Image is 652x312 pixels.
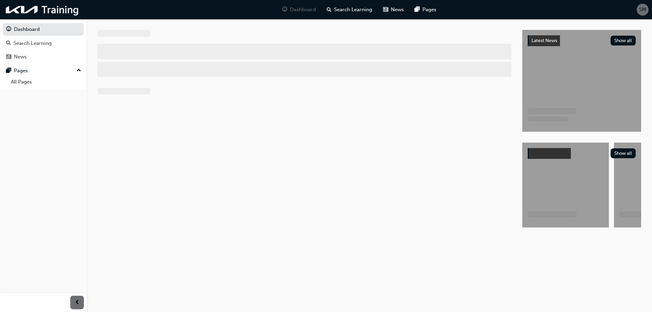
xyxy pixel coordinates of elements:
[282,5,287,14] span: guage-icon
[75,298,80,307] span: prev-icon
[422,6,436,14] span: Pages
[6,40,11,47] span: search-icon
[611,148,636,158] button: Show all
[528,148,636,159] a: Show all
[531,38,557,43] span: Latest News
[290,6,316,14] span: Dashboard
[6,68,11,74] span: pages-icon
[528,35,636,46] a: Latest NewsShow all
[378,3,409,17] a: news-iconNews
[415,5,420,14] span: pages-icon
[14,53,27,61] div: News
[383,5,388,14] span: news-icon
[639,6,646,14] span: SM
[3,65,84,77] button: Pages
[3,51,84,63] a: News
[14,39,52,47] div: Search Learning
[321,3,378,17] a: search-iconSearch Learning
[6,54,11,60] span: news-icon
[6,26,11,33] span: guage-icon
[409,3,442,17] a: pages-iconPages
[8,77,84,87] a: All Pages
[637,4,649,16] button: SM
[76,66,81,75] span: up-icon
[334,6,372,14] span: Search Learning
[611,36,636,45] button: Show all
[327,5,331,14] span: search-icon
[391,6,404,14] span: News
[3,37,84,50] a: Search Learning
[14,67,28,75] div: Pages
[277,3,321,17] a: guage-iconDashboard
[3,3,81,17] img: kia-training
[3,22,84,65] button: DashboardSearch LearningNews
[3,23,84,36] a: Dashboard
